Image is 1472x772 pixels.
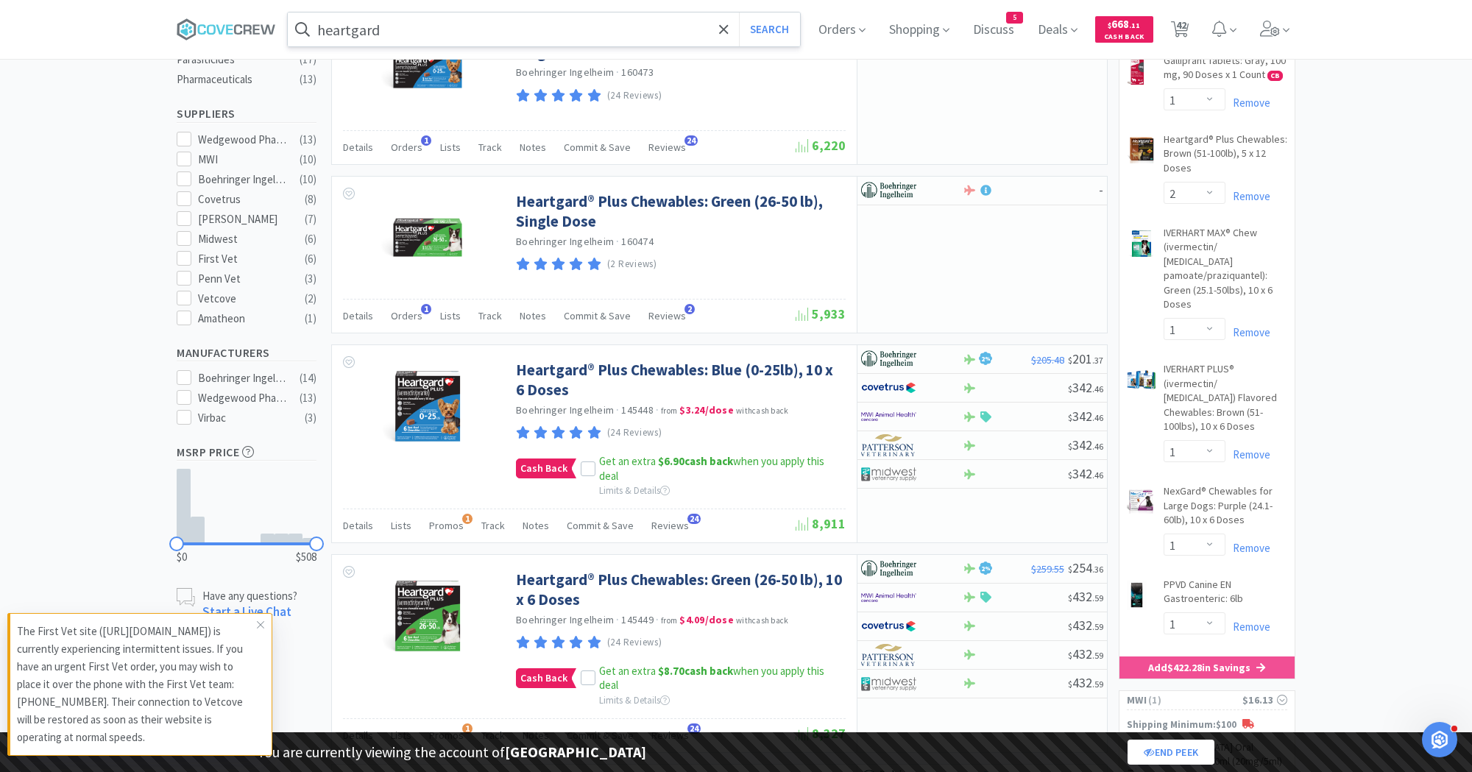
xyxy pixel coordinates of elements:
[258,740,646,764] p: You are currently viewing the account of
[981,355,991,363] span: 2
[505,743,646,761] strong: [GEOGRAPHIC_DATA]
[421,135,431,146] span: 1
[380,570,475,665] img: 575969a1a4084a97854ce4cf233194d3_409465.jpg
[1119,656,1295,679] div: Add in Savings
[516,613,614,626] a: Boehringer Ingelheim
[1127,487,1156,514] img: 3379f27037de4d0e8cccd528b62476ea_37898.png
[391,309,422,322] span: Orders
[739,13,800,46] button: Search
[1092,592,1103,603] span: . 59
[516,65,614,79] a: Boehringer Ingelheim
[1031,353,1064,366] span: $205.48
[177,105,316,122] h5: Suppliers
[564,309,631,322] span: Commit & Save
[651,519,689,532] span: Reviews
[462,723,473,734] span: 1
[861,348,916,370] img: 730db3968b864e76bcafd0174db25112_22.png
[1092,470,1103,481] span: . 46
[305,270,316,288] div: ( 3 )
[1031,562,1064,576] span: $259.55
[380,360,475,456] img: af08c73458144d189373883afa66e4e9_409469.jpg
[343,141,373,154] span: Details
[1225,541,1270,555] a: Remove
[861,434,916,456] img: f5e969b455434c6296c6d81ef179fa71_3.png
[861,644,916,666] img: f5e969b455434c6296c6d81ef179fa71_3.png
[305,210,316,228] div: ( 7 )
[520,309,546,322] span: Notes
[1068,441,1072,452] span: $
[1092,441,1103,452] span: . 46
[1225,189,1270,203] a: Remove
[1092,355,1103,366] span: . 37
[523,519,549,532] span: Notes
[1129,21,1140,30] span: . 11
[1068,465,1103,482] span: 342
[796,515,846,532] span: 8,911
[177,548,187,566] span: $0
[391,141,422,154] span: Orders
[599,484,670,497] span: Limits & Details
[177,444,316,461] h5: MSRP Price
[202,588,297,603] p: Have any questions?
[516,191,842,232] a: Heartgard® Plus Chewables: Green (26-50 lb), Single Dose
[981,565,991,573] span: 2
[380,23,475,118] img: 5eb76979d29f4e4b8c5147ec931817f7_541185.png
[1092,679,1103,690] span: . 59
[607,425,662,441] p: (24 Reviews)
[520,141,546,154] span: Notes
[523,729,549,742] span: Notes
[1068,408,1103,425] span: 342
[391,519,411,532] span: Lists
[1268,71,1282,80] span: CB
[300,131,316,149] div: ( 13 )
[462,514,473,524] span: 1
[1127,365,1156,394] img: 2a25c391b7524444b3007fe8044bf202_32128.png
[198,171,289,188] div: Boehringer Ingelheim
[1104,33,1144,43] span: Cash Back
[564,141,631,154] span: Commit & Save
[1225,325,1270,339] a: Remove
[198,310,289,327] div: Amatheon
[296,548,316,566] span: $508
[1422,722,1457,757] iframe: Intercom live chat
[202,603,291,620] a: Start a Live Chat
[1068,470,1072,481] span: $
[621,403,654,417] span: 145448
[198,290,289,308] div: Vetcove
[481,519,505,532] span: Track
[1164,578,1287,612] a: PPVD Canine EN Gastroenteric: 6lb
[648,141,686,154] span: Reviews
[1068,621,1072,632] span: $
[517,669,571,687] span: Cash Back
[300,71,316,88] div: ( 13 )
[305,409,316,427] div: ( 3 )
[481,729,505,742] span: Track
[684,135,698,146] span: 24
[1092,564,1103,575] span: . 36
[985,564,991,572] span: %
[599,454,824,483] span: Get an extra when you apply this deal
[1092,621,1103,632] span: . 59
[300,389,316,407] div: ( 13 )
[177,344,316,361] h5: Manufacturers
[429,729,464,742] span: Promos
[305,290,316,308] div: ( 2 )
[1068,383,1072,394] span: $
[17,623,257,746] p: The First Vet site ([URL][DOMAIN_NAME]) is currently experiencing intermittent issues. If you hav...
[1007,13,1022,23] span: 5
[300,51,316,68] div: ( 17 )
[1108,17,1140,31] span: 668
[736,615,788,626] span: with cash back
[198,131,289,149] div: Wedgewood Pharmacy
[679,403,734,417] strong: $3.24 / dose
[1068,679,1072,690] span: $
[1068,564,1072,575] span: $
[861,180,916,202] img: 730db3968b864e76bcafd0174db25112_22.png
[658,664,733,678] strong: cash back
[478,141,502,154] span: Track
[661,406,677,416] span: from
[305,250,316,268] div: ( 6 )
[1068,674,1103,691] span: 432
[1119,718,1295,733] p: Shipping Minimum: $100
[343,519,373,532] span: Details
